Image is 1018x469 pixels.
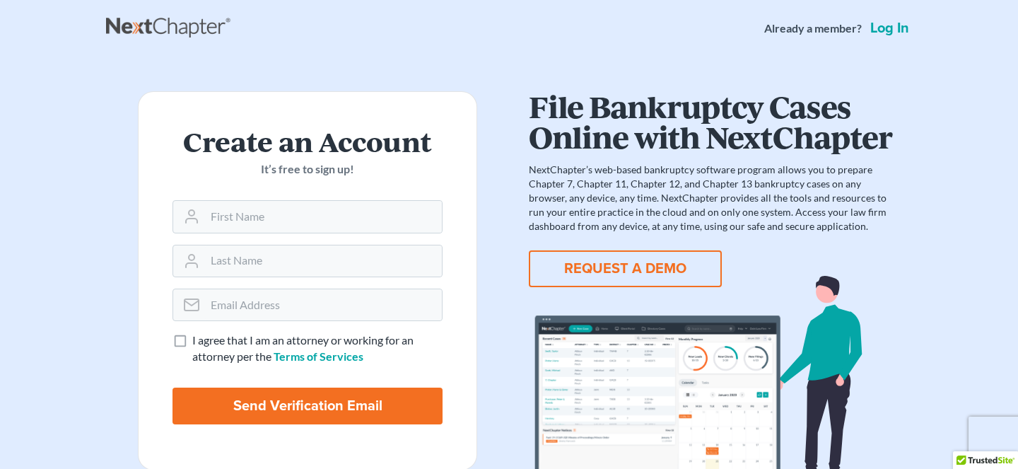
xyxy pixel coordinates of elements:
a: Terms of Services [274,349,363,363]
h1: File Bankruptcy Cases Online with NextChapter [529,91,892,151]
input: Email Address [205,289,442,320]
p: NextChapter’s web-based bankruptcy software program allows you to prepare Chapter 7, Chapter 11, ... [529,163,892,233]
strong: Already a member? [764,21,862,37]
h2: Create an Account [172,126,443,156]
p: It’s free to sign up! [172,161,443,178]
button: REQUEST A DEMO [529,250,722,287]
span: I agree that I am an attorney or working for an attorney per the [192,333,414,363]
input: Send Verification Email [172,388,443,424]
input: Last Name [205,245,442,277]
input: First Name [205,201,442,232]
a: Log in [867,21,912,35]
